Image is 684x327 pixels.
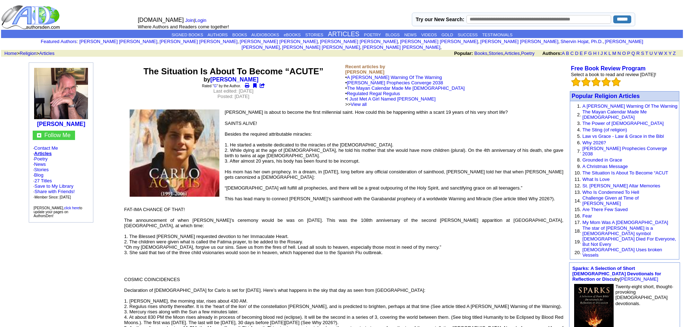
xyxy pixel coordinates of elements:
[172,33,203,37] a: SIGNED BOOKS
[328,31,359,38] a: ARTICLES
[214,84,217,88] a: G
[641,51,644,56] a: S
[1,5,61,30] img: logo_ad.gif
[581,77,591,87] img: bigemptystars.png
[143,66,323,76] font: The Situation Is About To Become “ACUTE”
[601,77,611,87] img: bigemptystars.png
[574,198,581,204] font: 14.
[574,250,581,255] font: 20.
[604,40,605,44] font: i
[582,190,639,195] a: Who Is Condemned To Hell
[4,51,17,56] a: Home
[577,164,581,169] font: 9.
[41,39,77,44] a: Featured Authors
[542,51,562,56] b: Authors:
[577,127,581,132] font: 4.
[669,51,671,56] a: Y
[2,51,55,56] font: > >
[570,51,573,56] a: C
[577,121,581,126] font: 3.
[577,103,581,109] font: 1.
[582,195,639,206] a: Challenge Given at Time of [PERSON_NAME]
[34,178,52,183] a: 27 Titles
[582,109,647,120] a: The Mayan Calendar Made Me [DEMOGRAPHIC_DATA]
[399,40,400,44] font: i
[560,39,603,44] a: Shervin Hojat, Ph.D.
[482,33,512,37] a: TESTIMONIALS
[345,80,465,107] font: •
[659,51,663,56] a: W
[404,33,417,37] a: NEWS
[347,80,443,85] a: [PERSON_NAME] Prophecies Converge 2038
[615,284,673,306] font: Twenty-eight short, thought-provoking [DEMOGRAPHIC_DATA] devotionals.
[282,45,360,50] a: [PERSON_NAME] [PERSON_NAME]
[600,51,603,56] a: J
[251,33,279,37] a: AUDIOBOOKS
[620,276,658,282] a: [PERSON_NAME]
[521,51,535,56] a: Poetry
[582,121,664,126] a: The Power of [DEMOGRAPHIC_DATA]
[582,103,678,109] a: A [PERSON_NAME] Warning Of The Warning
[64,206,79,210] a: click here
[582,127,627,132] a: The Sting (of religion)
[636,51,639,56] a: R
[577,149,581,154] font: 7.
[34,156,48,162] a: Poetry
[604,51,608,56] a: K
[480,39,558,44] a: [PERSON_NAME] [PERSON_NAME]
[39,51,55,56] a: Articles
[571,72,656,77] font: Select a book to read and review [DATE]!
[574,228,581,234] font: 18.
[572,266,661,282] a: Sparks: A Selection of Short [DEMOGRAPHIC_DATA] Devotionals for Reflection or Discu
[347,91,400,96] a: Regulated Regal Regulus
[225,109,508,115] font: [PERSON_NAME] is about to become the first millennial saint. How could this be happening within a...
[185,18,209,23] font: |
[588,51,592,56] a: G
[34,172,43,178] a: Blog
[582,225,653,236] a: The star of [PERSON_NAME] is a [DEMOGRAPHIC_DATA] symbol
[574,207,581,212] font: 15.
[351,102,367,107] a: View all
[421,33,437,37] a: VIDEOS
[574,190,581,195] font: 13.
[345,64,385,75] b: Recent articles by [PERSON_NAME]
[416,17,464,22] label: Try our New Search:
[41,39,78,44] font: :
[645,51,648,56] a: T
[240,39,318,44] a: [PERSON_NAME] [PERSON_NAME]
[584,51,587,56] a: F
[572,93,640,99] a: Popular Religion Articles
[582,207,628,212] a: Are There Few Saved
[454,51,473,56] b: Popular:
[385,33,400,37] a: BLOGS
[37,121,85,127] b: [PERSON_NAME]
[33,178,75,200] font: ·
[195,18,206,23] a: Login
[20,51,37,56] a: Religion
[37,133,41,137] img: gc.jpg
[33,145,89,200] font: · · · · · ·
[204,76,263,83] b: by
[281,46,282,50] font: i
[34,167,48,172] a: Stories
[582,247,662,258] a: [DEMOGRAPHIC_DATA] Uses broken Vessels
[232,33,247,37] a: BOOKS
[347,85,465,91] a: The Mayan Calendar Made Me [DEMOGRAPHIC_DATA]
[34,189,75,194] a: Share with Friends!
[562,51,565,56] a: A
[577,157,581,163] font: 8.
[138,24,229,29] font: Where Authors and Readers come together!
[598,51,599,56] a: I
[566,51,569,56] a: B
[574,220,581,225] font: 17.
[574,183,581,188] font: 12.
[673,51,676,56] a: Z
[572,266,661,282] font: by
[571,77,581,87] img: bigemptystars.png
[202,84,241,88] font: Rated " " by the Author.
[609,51,611,56] a: L
[345,75,465,107] font: •
[345,91,436,107] font: •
